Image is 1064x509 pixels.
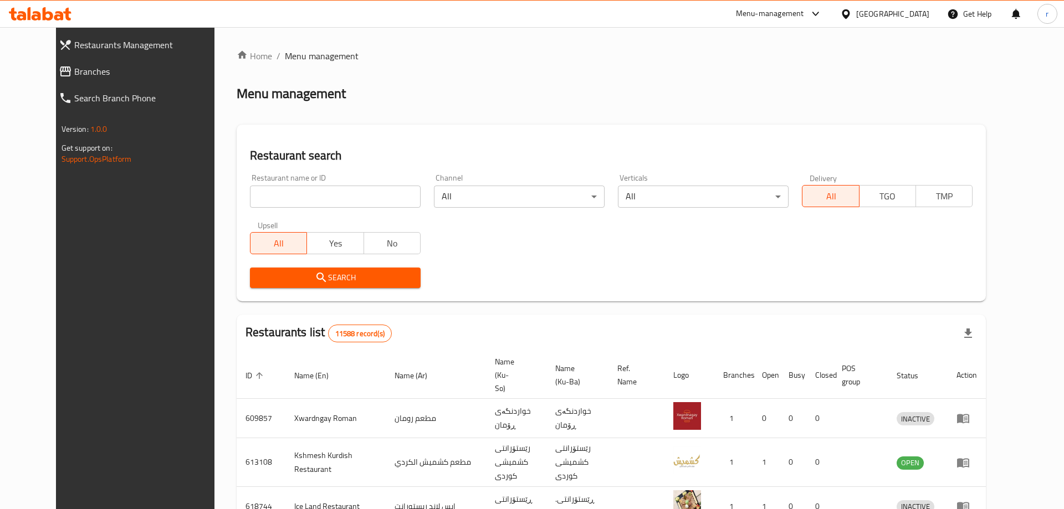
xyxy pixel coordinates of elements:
[856,8,929,20] div: [GEOGRAPHIC_DATA]
[328,325,392,342] div: Total records count
[294,369,343,382] span: Name (En)
[495,355,533,395] span: Name (Ku-So)
[245,369,267,382] span: ID
[237,49,986,63] nav: breadcrumb
[50,85,234,111] a: Search Branch Phone
[753,438,780,487] td: 1
[546,399,608,438] td: خواردنگەی ڕۆمان
[780,352,806,399] th: Busy
[806,352,833,399] th: Closed
[250,268,421,288] button: Search
[1046,8,1048,20] span: r
[250,232,307,254] button: All
[780,399,806,438] td: 0
[897,413,934,425] span: INACTIVE
[277,49,280,63] li: /
[90,122,108,136] span: 1.0.0
[434,186,605,208] div: All
[255,235,303,251] span: All
[897,412,934,425] div: INACTIVE
[311,235,359,251] span: Yes
[753,352,780,399] th: Open
[50,32,234,58] a: Restaurants Management
[897,456,924,470] div: OPEN
[617,362,651,388] span: Ref. Name
[364,232,421,254] button: No
[486,399,546,438] td: خواردنگەی ڕۆمان
[62,122,89,136] span: Version:
[920,188,968,204] span: TMP
[673,402,701,430] img: Xwardngay Roman
[62,152,132,166] a: Support.OpsPlatform
[237,438,285,487] td: 613108
[329,328,391,339] span: 11588 record(s)
[664,352,714,399] th: Logo
[245,324,392,342] h2: Restaurants list
[259,271,412,285] span: Search
[807,188,855,204] span: All
[753,399,780,438] td: 0
[250,186,421,208] input: Search for restaurant name or ID..
[956,456,977,469] div: Menu
[780,438,806,487] td: 0
[842,362,874,388] span: POS group
[50,58,234,85] a: Branches
[74,38,225,52] span: Restaurants Management
[618,186,789,208] div: All
[486,438,546,487] td: رێستۆرانتی کشمیشى كوردى
[285,399,386,438] td: Xwardngay Roman
[806,399,833,438] td: 0
[802,185,859,207] button: All
[897,456,924,469] span: OPEN
[386,438,486,487] td: مطعم كشميش الكردي
[285,438,386,487] td: Kshmesh Kurdish Restaurant
[555,362,595,388] span: Name (Ku-Ba)
[673,446,701,474] img: Kshmesh Kurdish Restaurant
[250,147,973,164] h2: Restaurant search
[897,369,933,382] span: Status
[369,235,416,251] span: No
[948,352,986,399] th: Action
[306,232,364,254] button: Yes
[810,174,837,182] label: Delivery
[237,399,285,438] td: 609857
[915,185,973,207] button: TMP
[546,438,608,487] td: رێستۆرانتی کشمیشى كوردى
[74,65,225,78] span: Branches
[806,438,833,487] td: 0
[237,85,346,102] h2: Menu management
[386,399,486,438] td: مطعم رومان
[864,188,912,204] span: TGO
[62,141,112,155] span: Get support on:
[714,399,753,438] td: 1
[74,91,225,105] span: Search Branch Phone
[395,369,442,382] span: Name (Ar)
[956,412,977,425] div: Menu
[955,320,981,347] div: Export file
[258,221,278,229] label: Upsell
[859,185,916,207] button: TGO
[714,352,753,399] th: Branches
[736,7,804,20] div: Menu-management
[714,438,753,487] td: 1
[237,49,272,63] a: Home
[285,49,359,63] span: Menu management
